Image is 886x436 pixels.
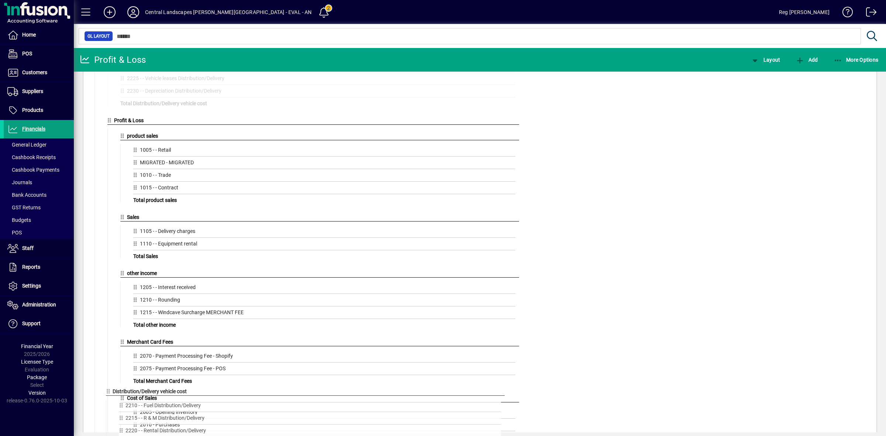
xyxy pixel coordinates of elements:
[4,239,74,258] a: Staff
[779,6,830,18] div: Reg [PERSON_NAME]
[133,253,158,259] span: Total Sales
[127,395,157,401] span: Cost of Sales
[4,82,74,101] a: Suppliers
[87,32,110,40] span: GL Layout
[7,179,32,185] span: Journals
[127,339,173,345] span: Merchant Card Fees
[127,214,139,220] span: Sales
[22,126,45,132] span: Financials
[133,322,176,328] span: Total other income
[28,390,46,396] span: Version
[133,146,515,157] div: 1005 - - Retail
[4,151,74,164] a: Cashbook Receipts
[133,309,515,319] div: 1215 - - Windcave Surcharge MERCHANT FEE
[133,421,515,431] div: 2010 - Purchases
[7,192,47,198] span: Bank Accounts
[22,264,40,270] span: Reports
[127,133,158,139] span: product sales
[27,374,47,380] span: Package
[4,201,74,214] a: GST Returns
[4,26,74,44] a: Home
[837,1,853,25] a: Knowledge Base
[4,226,74,239] a: POS
[21,343,53,349] span: Financial Year
[7,230,22,236] span: POS
[4,138,74,151] a: General Ledger
[7,154,56,160] span: Cashbook Receipts
[4,176,74,189] a: Journals
[22,51,32,56] span: POS
[133,197,177,203] span: Total product sales
[4,164,74,176] a: Cashbook Payments
[4,277,74,295] a: Settings
[145,6,312,18] div: Central Landscapes [PERSON_NAME][GEOGRAPHIC_DATA] - EVAL - AN
[4,45,74,63] a: POS
[22,69,47,75] span: Customers
[7,167,59,173] span: Cashbook Payments
[22,245,34,251] span: Staff
[133,296,515,306] div: 1210 - - Rounding
[22,32,36,38] span: Home
[133,408,515,419] div: 2005 - Opening Inventory
[133,159,515,169] div: MIGRATED - MIGRATED
[749,53,782,66] button: Layout
[133,284,515,294] div: 1205 - - Interest received
[22,107,43,113] span: Products
[22,88,43,94] span: Suppliers
[7,217,31,223] span: Budgets
[133,240,515,250] div: 1110 - - Equipment rental
[22,320,41,326] span: Support
[861,1,877,25] a: Logout
[751,57,780,63] span: Layout
[133,365,515,375] div: 2075 - Payment Processing Fee - POS
[7,142,47,148] span: General Ledger
[133,227,515,238] div: 1105 - - Delivery charges
[4,214,74,226] a: Budgets
[114,117,144,123] span: Profit & Loss
[79,54,146,66] div: Profit & Loss
[22,283,41,289] span: Settings
[4,258,74,277] a: Reports
[133,184,515,194] div: 1015 - - Contract
[133,352,515,363] div: 2070 - Payment Processing Fee - Shopify
[133,171,515,182] div: 1010 - - Trade
[743,53,788,66] app-page-header-button: View chart layout
[832,53,880,66] button: More Options
[121,6,145,19] button: Profile
[4,315,74,333] a: Support
[4,101,74,120] a: Products
[4,189,74,201] a: Bank Accounts
[133,378,192,384] span: Total Merchant Card Fees
[22,302,56,308] span: Administration
[7,205,41,210] span: GST Returns
[21,359,53,365] span: Licensee Type
[98,6,121,19] button: Add
[127,270,157,276] span: other income
[834,57,879,63] span: More Options
[796,57,818,63] span: Add
[4,296,74,314] a: Administration
[794,53,820,66] button: Add
[4,63,74,82] a: Customers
